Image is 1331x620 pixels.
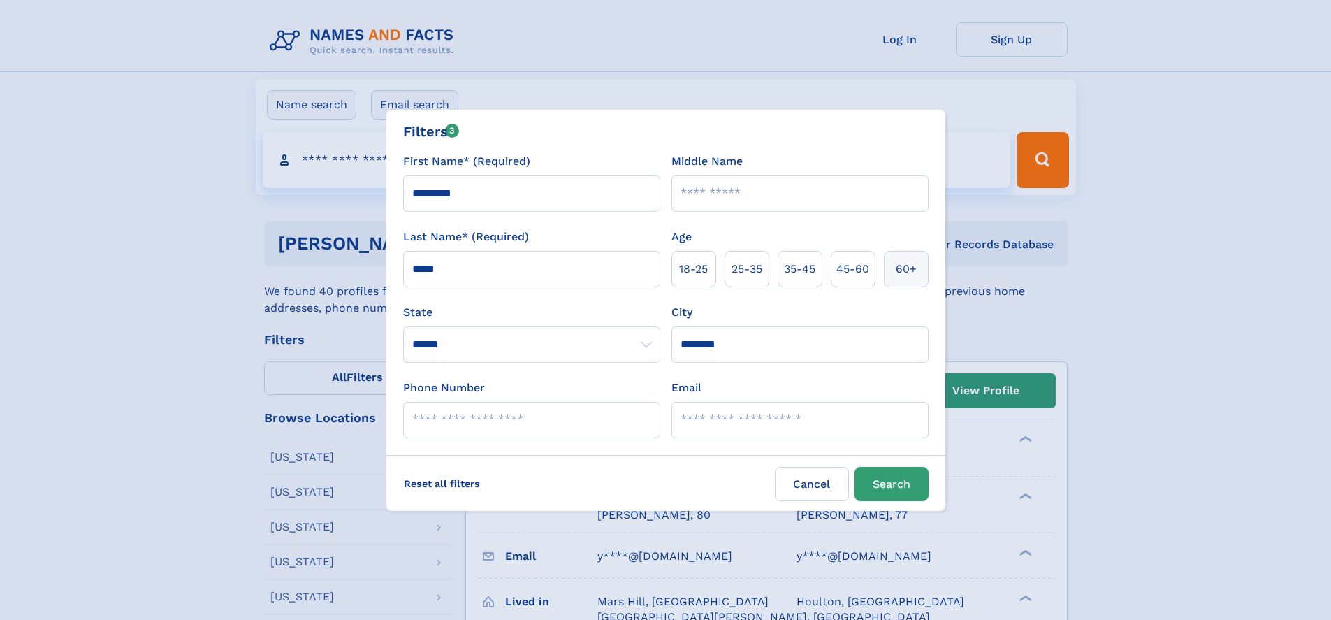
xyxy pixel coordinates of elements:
[836,261,869,277] span: 45‑60
[403,304,660,321] label: State
[395,467,489,500] label: Reset all filters
[671,229,692,245] label: Age
[784,261,815,277] span: 35‑45
[403,153,530,170] label: First Name* (Required)
[671,380,701,396] label: Email
[671,153,743,170] label: Middle Name
[775,467,849,501] label: Cancel
[679,261,708,277] span: 18‑25
[732,261,762,277] span: 25‑35
[671,304,692,321] label: City
[854,467,929,501] button: Search
[403,229,529,245] label: Last Name* (Required)
[403,121,460,142] div: Filters
[896,261,917,277] span: 60+
[403,380,485,396] label: Phone Number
